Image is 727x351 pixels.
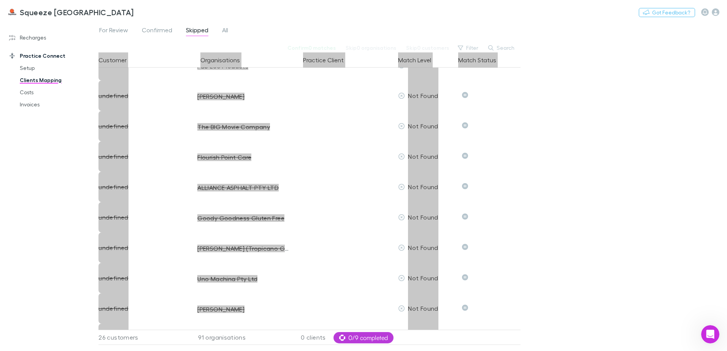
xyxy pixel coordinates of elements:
img: Squeeze North Sydney's Logo [8,8,17,17]
span: Not Found [408,92,438,99]
div: [PERSON_NAME] [197,305,289,313]
button: Match Status [458,52,505,68]
div: Is that what you were looking for? [6,82,109,99]
a: Costs [12,86,103,98]
span: Not Found [408,183,438,190]
div: undefined [98,263,187,293]
span: Not Found [408,244,438,251]
div: ALLIANCE ASPHALT PTY LTD [197,184,289,191]
div: If you still need help with the issue of the missing three dots for exporting client mapping, I a... [12,104,119,149]
div: I've raised this with our team. I'll get this export for you shortly, and i've raised a ticket to... [6,194,125,232]
div: Uno Machina Pty Ltd [197,275,289,283]
div: Alex says… [6,159,146,177]
svg: Skipped [462,244,468,250]
textarea: Message… [6,227,146,240]
button: Start recording [48,243,54,249]
span: Skipped [186,26,208,36]
button: Confirm0 matches [283,43,341,52]
span: Not Found [408,213,438,221]
a: Setup [12,62,103,74]
span: For Review [99,26,128,36]
svg: Skipped [462,92,468,98]
div: Rechargly says… [6,99,146,159]
div: Rechargly says… [6,82,146,100]
b: [PERSON_NAME] [33,161,75,167]
div: Profile image for Alex [23,160,30,168]
svg: Skipped [462,183,468,189]
div: undefined [98,141,187,172]
p: Active [37,9,52,17]
div: Alex says… [6,194,146,249]
button: Got Feedback? [639,8,695,17]
div: You can also access the export function through the dropdown menu on the Mapping page, where you'... [12,21,140,50]
div: undefined [98,172,187,202]
div: Let me have a look at this for you now. [6,177,122,193]
h1: [PERSON_NAME] [37,4,86,9]
a: Squeeze [GEOGRAPHIC_DATA] [3,3,138,21]
div: Profile image for Alex [22,4,34,16]
div: undefined [98,202,187,232]
a: Recharges [2,32,103,44]
a: Invoices [12,98,103,111]
div: If you still need help with the issue of the missing three dots for exporting client mapping, I a... [6,99,125,153]
h3: Squeeze [GEOGRAPHIC_DATA] [20,8,134,17]
a: Clients Mapping [12,74,103,86]
div: 26 customers [98,330,190,345]
div: Is that what you were looking for? [12,87,103,94]
button: Upload attachment [12,243,18,249]
button: Gif picker [36,243,42,249]
button: Practice Client [303,52,353,68]
div: undefined [98,293,187,324]
button: Send a message… [130,240,143,252]
div: joined the conversation [33,161,130,168]
button: go back [5,3,19,17]
div: Alex says… [6,177,146,194]
span: All [222,26,228,36]
svg: Skipped [462,274,468,280]
div: The three dots should give you export options for "Customers," "Customers with addresses," and "O... [12,54,140,77]
span: Not Found [408,153,438,160]
svg: Skipped [462,122,468,128]
button: Customer [98,52,136,68]
div: Goody Goodness Gluten Free [197,214,289,222]
div: undefined [98,81,187,111]
button: Search [484,43,519,52]
div: undefined [98,111,187,141]
div: The BIG Movie Company [197,123,289,131]
iframe: Intercom live chat [701,325,719,343]
span: Confirmed [142,26,172,36]
button: Match Level [398,52,440,68]
button: Filter [454,43,483,52]
button: Home [119,3,133,17]
button: Emoji picker [24,243,30,249]
button: Skip0 organisations [341,43,401,52]
span: Not Found [408,274,438,281]
div: Close [133,3,147,17]
button: Skip0 customers [401,43,454,52]
div: undefined [98,232,187,263]
svg: Skipped [462,153,468,159]
div: [PERSON_NAME] [197,93,289,100]
div: Flourish Point Care [197,153,289,161]
span: Not Found [408,122,438,130]
div: 0 clients [292,330,395,345]
a: Practice Connect [2,50,103,62]
svg: Skipped [462,213,468,220]
button: Organisations [200,52,249,68]
div: 91 organisations [190,330,292,345]
div: Let me have a look at this for you now. [12,181,116,189]
svg: Skipped [462,305,468,311]
div: I've raised this with our team. I'll get this export for you shortly, and i've raised a ticket to... [12,198,119,228]
div: [PERSON_NAME] (Tropicano Gardening) [197,245,289,252]
span: Not Found [408,305,438,312]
